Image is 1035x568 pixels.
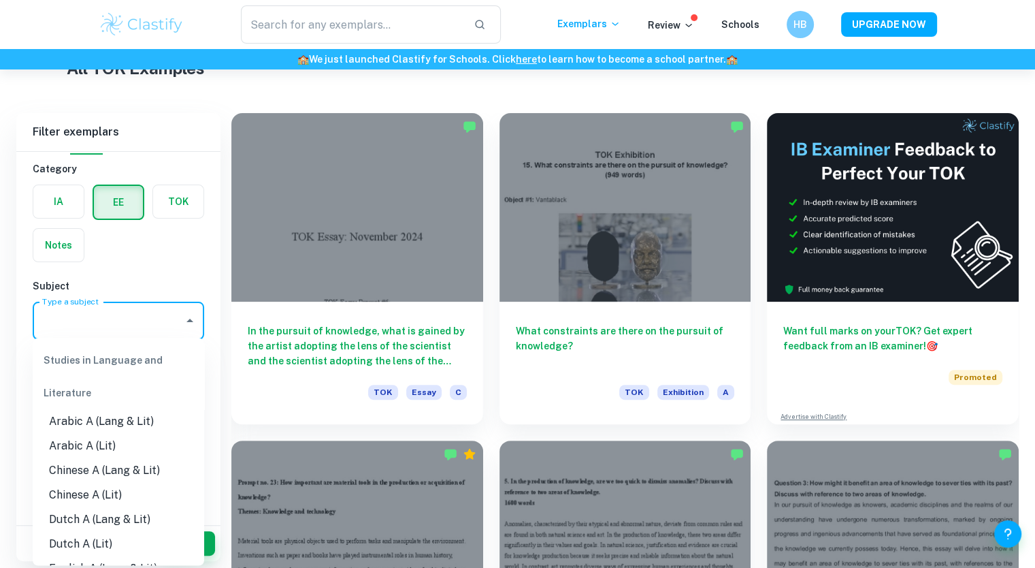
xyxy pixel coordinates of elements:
img: Marked [730,120,744,133]
span: TOK [368,385,398,400]
li: Chinese A (Lang & Lit) [33,458,204,482]
a: What constraints are there on the pursuit of knowledge?TOKExhibitionA [499,113,751,424]
p: Review [648,18,694,33]
img: Marked [463,120,476,133]
span: 🏫 [297,54,309,65]
input: Search for any exemplars... [241,5,463,44]
div: Premium [463,447,476,461]
img: Thumbnail [767,113,1019,302]
button: IA [33,185,84,218]
label: Type a subject [42,296,99,307]
img: Marked [444,447,457,461]
p: Exemplars [557,16,621,31]
span: 🎯 [926,341,938,351]
li: Dutch A (Lang & Lit) [33,507,204,531]
span: A [717,385,734,400]
span: TOK [619,385,649,400]
button: HB [787,11,814,38]
img: Marked [730,447,744,461]
h6: Category [33,161,204,176]
button: UPGRADE NOW [841,12,937,37]
h6: Subject [33,279,204,294]
h6: Want full marks on your TOK ? Get expert feedback from an IB examiner! [783,324,1002,353]
h6: Filter exemplars [16,113,220,151]
div: Studies in Language and Literature [33,343,204,409]
span: Promoted [949,370,1002,385]
span: 🏫 [726,54,738,65]
li: Dutch A (Lit) [33,531,204,556]
button: Notes [33,229,84,262]
li: Chinese A (Lit) [33,482,204,507]
span: Exhibition [657,385,709,400]
li: Arabic A (Lang & Lit) [33,409,204,433]
li: Arabic A (Lit) [33,433,204,458]
a: Want full marks on yourTOK? Get expert feedback from an IB examiner!PromotedAdvertise with Clastify [767,113,1019,424]
span: C [450,385,467,400]
button: Help and Feedback [994,520,1021,548]
span: Essay [406,385,442,400]
h6: HB [792,17,808,32]
img: Marked [998,447,1012,461]
img: Clastify logo [99,11,185,38]
a: In the pursuit of knowledge, what is gained by the artist adopting the lens of the scientist and ... [231,113,483,424]
h6: In the pursuit of knowledge, what is gained by the artist adopting the lens of the scientist and ... [248,324,467,368]
a: Advertise with Clastify [781,412,847,422]
h6: What constraints are there on the pursuit of knowledge? [516,324,735,368]
button: TOK [153,185,203,218]
a: here [516,54,537,65]
button: EE [94,186,143,219]
button: Close [180,311,199,330]
a: Schools [721,19,759,30]
h6: We just launched Clastify for Schools. Click to learn how to become a school partner. [3,52,1032,67]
